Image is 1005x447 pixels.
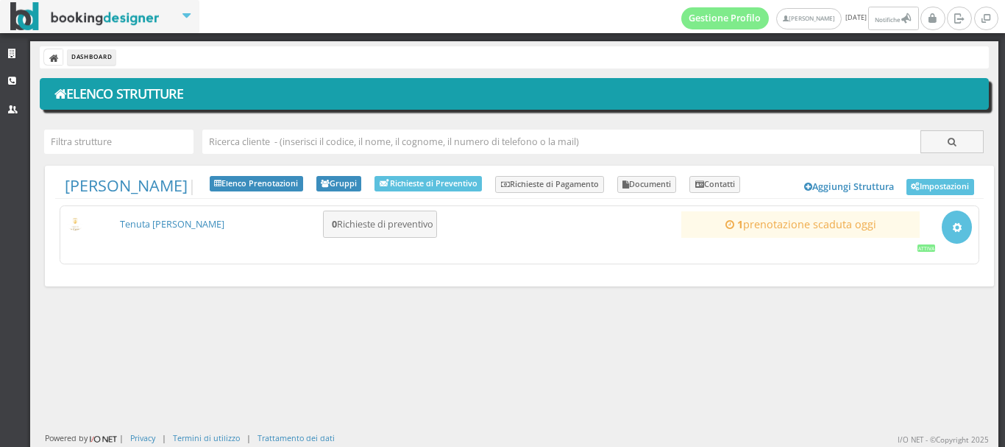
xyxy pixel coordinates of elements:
a: Richieste di Preventivo [374,176,482,191]
h1: Elenco Strutture [50,82,979,107]
a: Tenuta [PERSON_NAME] [120,218,224,230]
div: | [246,432,251,443]
a: Impostazioni [906,179,974,195]
span: | [65,176,196,195]
a: [PERSON_NAME] [65,175,188,196]
a: Documenti [617,176,677,194]
a: Contatti [689,176,740,194]
button: 0Richieste di preventivo [323,211,437,238]
a: Privacy [130,432,155,443]
a: Trattamento dei dati [258,432,335,443]
span: [DATE] [681,7,921,30]
div: Attiva [917,244,936,252]
a: Gruppi [316,176,362,192]
h4: prenotazione scaduta oggi [688,218,913,230]
img: ionet_small_logo.png [88,433,119,445]
b: 0 [332,218,337,230]
button: Notifiche [868,7,918,30]
a: Richieste di Pagamento [495,176,604,194]
a: Gestione Profilo [681,7,770,29]
li: Dashboard [68,49,116,66]
input: Filtra strutture [44,130,193,154]
h5: Richieste di preventivo [327,219,433,230]
div: | [162,432,166,443]
a: Termini di utilizzo [173,432,240,443]
a: Aggiungi Struttura [797,176,903,198]
strong: 1 [737,217,743,231]
div: Powered by | [45,432,124,445]
img: BookingDesigner.com [10,2,160,31]
input: Ricerca cliente - (inserisci il codice, il nome, il cognome, il numero di telefono o la mail) [202,130,920,154]
img: c17ce5f8a98d11e9805da647fc135771_max100.png [67,218,84,230]
a: Elenco Prenotazioni [210,176,303,192]
a: 1prenotazione scaduta oggi [688,218,913,230]
a: [PERSON_NAME] [776,8,842,29]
